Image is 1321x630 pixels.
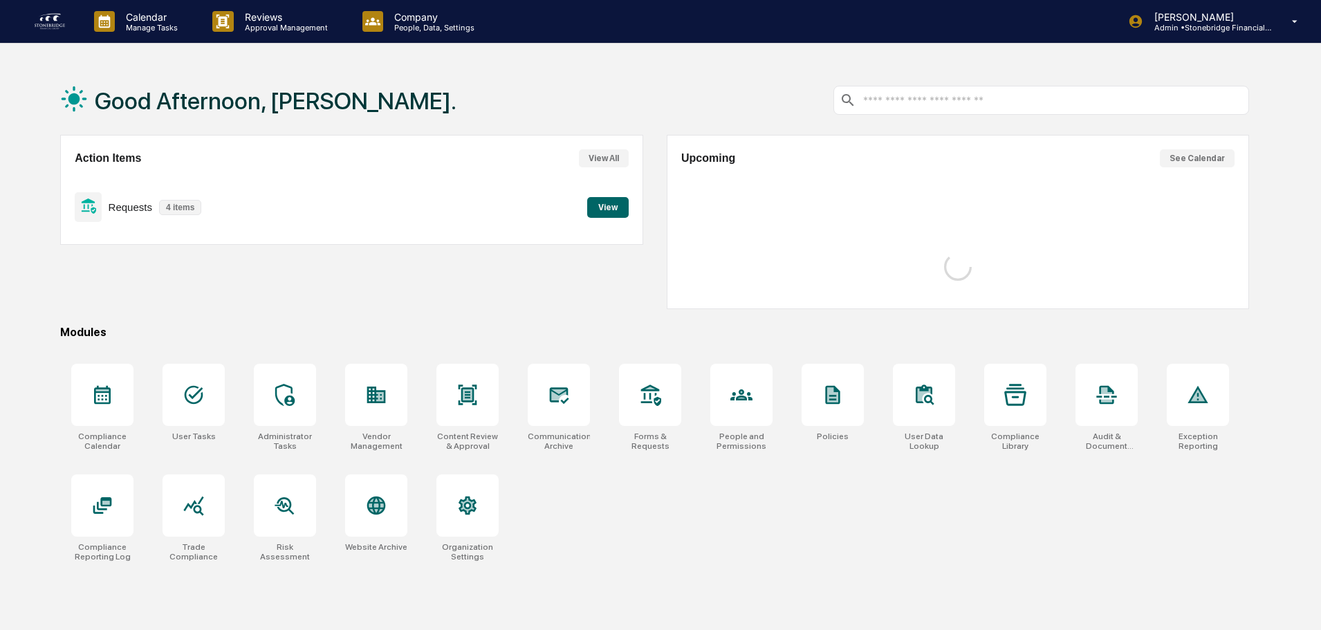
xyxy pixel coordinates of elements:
[681,152,735,165] h2: Upcoming
[587,200,629,213] a: View
[60,326,1249,339] div: Modules
[75,152,141,165] h2: Action Items
[234,23,335,33] p: Approval Management
[159,200,201,215] p: 4 items
[254,542,316,562] div: Risk Assessment
[71,542,133,562] div: Compliance Reporting Log
[1160,149,1235,167] button: See Calendar
[115,23,185,33] p: Manage Tasks
[95,87,456,115] h1: Good Afternoon, [PERSON_NAME].
[1143,23,1272,33] p: Admin • Stonebridge Financial Group
[817,432,849,441] div: Policies
[1075,432,1138,451] div: Audit & Document Logs
[109,201,152,213] p: Requests
[234,11,335,23] p: Reviews
[436,432,499,451] div: Content Review & Approval
[383,23,481,33] p: People, Data, Settings
[345,542,407,552] div: Website Archive
[528,432,590,451] div: Communications Archive
[33,10,66,33] img: logo
[345,432,407,451] div: Vendor Management
[254,432,316,451] div: Administrator Tasks
[619,432,681,451] div: Forms & Requests
[587,197,629,218] button: View
[984,432,1046,451] div: Compliance Library
[710,432,773,451] div: People and Permissions
[1143,11,1272,23] p: [PERSON_NAME]
[115,11,185,23] p: Calendar
[172,432,216,441] div: User Tasks
[893,432,955,451] div: User Data Lookup
[1167,432,1229,451] div: Exception Reporting
[579,149,629,167] button: View All
[436,542,499,562] div: Organization Settings
[71,432,133,451] div: Compliance Calendar
[383,11,481,23] p: Company
[163,542,225,562] div: Trade Compliance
